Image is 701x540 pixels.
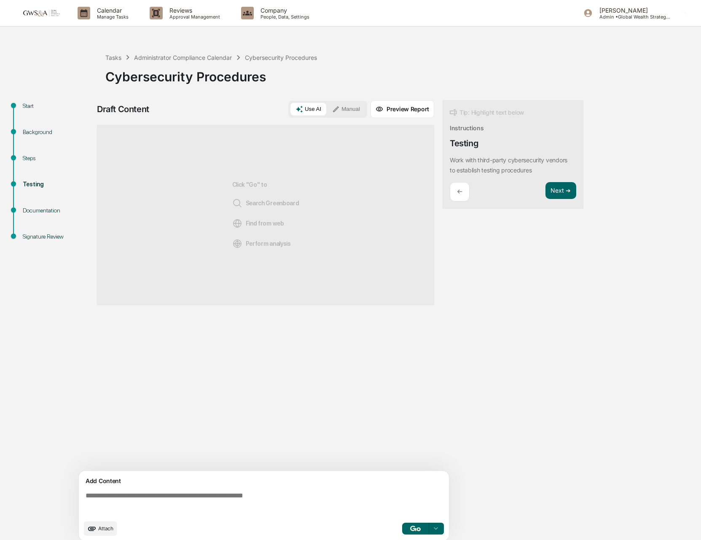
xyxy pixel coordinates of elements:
div: Draft Content [97,104,149,114]
img: Web [232,218,242,228]
div: Add Content [84,476,444,486]
div: Click "Go" to [232,139,299,291]
button: upload document [84,521,117,536]
div: Testing [23,180,92,189]
img: logo [20,9,61,17]
div: Background [23,128,92,137]
img: Analysis [232,239,242,249]
div: Steps [23,154,92,163]
div: Start [23,102,92,110]
div: Cybersecurity Procedures [245,54,317,61]
div: Administrator Compliance Calendar [134,54,232,61]
p: Admin • Global Wealth Strategies Associates [593,14,671,20]
p: Manage Tasks [90,14,133,20]
button: Use AI [290,103,326,116]
p: Company [254,7,314,14]
div: Cybersecurity Procedures [105,62,697,84]
button: Preview Report [371,100,434,118]
div: Instructions [450,124,484,132]
div: Testing [450,138,478,148]
img: Go [410,526,420,531]
div: Documentation [23,206,92,215]
p: People, Data, Settings [254,14,314,20]
p: Calendar [90,7,133,14]
button: Next ➔ [545,182,576,199]
div: Signature Review [23,232,92,241]
p: ← [457,188,462,196]
p: Work with third-party cybersecurity vendors to establish testing procedures [450,156,567,174]
button: Manual [327,103,365,116]
iframe: Open customer support [674,512,697,535]
p: Approval Management [163,14,224,20]
div: Tasks [105,54,121,61]
span: Attach [98,525,113,532]
p: [PERSON_NAME] [593,7,671,14]
span: Perform analysis [232,239,291,249]
span: Find from web [232,218,284,228]
button: Go [402,523,429,535]
div: Tip: Highlight text below [450,107,524,118]
span: Search Greenboard [232,198,299,208]
img: Search [232,198,242,208]
p: Reviews [163,7,224,14]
